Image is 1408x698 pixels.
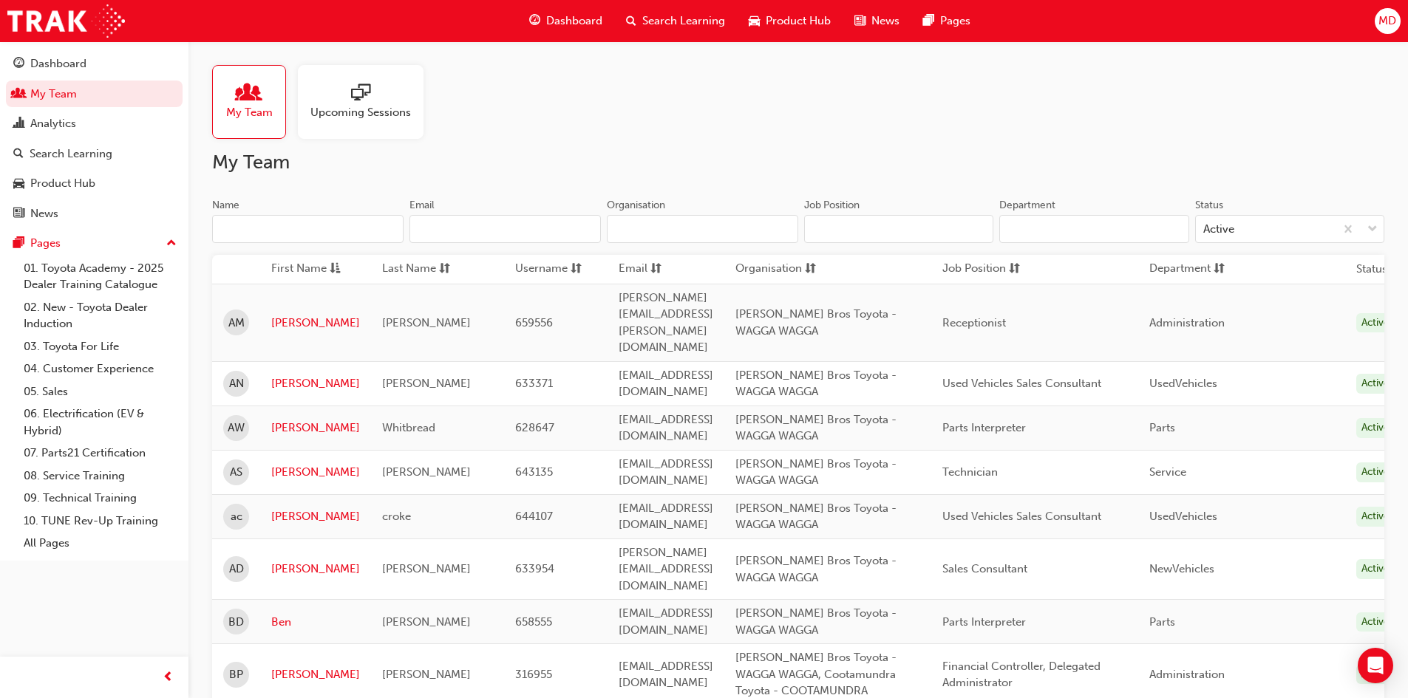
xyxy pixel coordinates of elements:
[13,88,24,101] span: people-icon
[18,465,183,487] a: 08. Service Training
[515,260,596,278] button: Usernamesorting-icon
[529,12,540,30] span: guage-icon
[382,377,471,390] span: [PERSON_NAME]
[382,668,471,681] span: [PERSON_NAME]
[382,562,471,575] span: [PERSON_NAME]
[515,562,554,575] span: 633954
[18,257,183,296] a: 01. Toyota Academy - 2025 Dealer Training Catalogue
[942,465,998,479] span: Technician
[735,260,817,278] button: Organisationsorting-icon
[13,177,24,191] span: car-icon
[735,606,897,637] span: [PERSON_NAME] Bros Toyota - WAGGA WAGGA
[163,668,174,687] span: prev-icon
[546,13,602,30] span: Dashboard
[515,668,552,681] span: 316955
[735,307,897,338] span: [PERSON_NAME] Bros Toyota - WAGGA WAGGA
[1009,260,1020,278] span: sorting-icon
[619,606,713,637] span: [EMAIL_ADDRESS][DOMAIN_NAME]
[607,198,665,213] div: Organisation
[30,146,112,162] div: Search Learning
[619,369,713,399] span: [EMAIL_ADDRESS][DOMAIN_NAME]
[13,208,24,221] span: news-icon
[1356,665,1395,685] div: Active
[735,651,897,697] span: [PERSON_NAME] Bros Toyota - WAGGA WAGGA, Cootamundra Toyota - COOTAMUNDRA
[1149,562,1214,575] span: NewVehicles
[942,562,1027,575] span: Sales Consultant
[515,316,553,329] span: 659556
[228,420,245,437] span: AW
[642,13,725,30] span: Search Learning
[6,81,183,108] a: My Team
[1149,260,1211,278] span: Department
[30,235,61,252] div: Pages
[871,13,899,30] span: News
[619,546,713,592] span: [PERSON_NAME][EMAIL_ADDRESS][DOMAIN_NAME]
[619,413,713,443] span: [EMAIL_ADDRESS][DOMAIN_NAME]
[1356,374,1395,394] div: Active
[6,47,183,230] button: DashboardMy TeamAnalyticsSearch LearningProduct HubNews
[1214,260,1225,278] span: sorting-icon
[735,457,897,487] span: [PERSON_NAME] Bros Toyota - WAGGA WAGGA
[1203,221,1234,238] div: Active
[30,115,76,132] div: Analytics
[271,561,360,578] a: [PERSON_NAME]
[805,260,816,278] span: sorting-icon
[271,614,360,631] a: Ben
[619,260,700,278] button: Emailsorting-icon
[30,55,86,72] div: Dashboard
[382,615,471,629] span: [PERSON_NAME]
[30,175,95,192] div: Product Hub
[735,260,802,278] span: Organisation
[1378,13,1396,30] span: MD
[619,502,713,532] span: [EMAIL_ADDRESS][DOMAIN_NAME]
[230,464,242,481] span: AS
[942,260,1006,278] span: Job Position
[942,660,1101,690] span: Financial Controller, Delegated Administrator
[226,104,273,121] span: My Team
[18,357,183,380] a: 04. Customer Experience
[166,234,177,253] span: up-icon
[212,215,404,243] input: Name
[18,403,183,442] a: 06. Electrification (EV & Hybrid)
[1358,648,1393,683] div: Open Intercom Messenger
[1367,220,1378,239] span: down-icon
[271,315,360,332] a: [PERSON_NAME]
[942,260,1024,278] button: Job Positionsorting-icon
[212,151,1384,174] h2: My Team
[1356,507,1395,527] div: Active
[271,260,327,278] span: First Name
[911,6,982,36] a: pages-iconPages
[515,260,568,278] span: Username
[515,465,553,479] span: 643135
[382,421,435,434] span: Whitbread
[271,666,360,683] a: [PERSON_NAME]
[229,375,244,392] span: AN
[735,369,897,399] span: [PERSON_NAME] Bros Toyota - WAGGA WAGGA
[999,215,1188,243] input: Department
[1356,462,1395,482] div: Active
[650,260,662,278] span: sorting-icon
[228,315,245,332] span: AM
[18,532,183,555] a: All Pages
[737,6,843,36] a: car-iconProduct Hub
[607,215,798,243] input: Organisation
[229,561,244,578] span: AD
[942,421,1026,434] span: Parts Interpreter
[231,508,242,525] span: ac
[7,4,125,38] img: Trak
[382,316,471,329] span: [PERSON_NAME]
[271,260,353,278] button: First Nameasc-icon
[18,487,183,510] a: 09. Technical Training
[212,65,298,139] a: My Team
[619,660,713,690] span: [EMAIL_ADDRESS][DOMAIN_NAME]
[923,12,934,30] span: pages-icon
[382,260,436,278] span: Last Name
[854,12,865,30] span: news-icon
[1356,313,1395,333] div: Active
[942,615,1026,629] span: Parts Interpreter
[942,510,1101,523] span: Used Vehicles Sales Consultant
[735,502,897,532] span: [PERSON_NAME] Bros Toyota - WAGGA WAGGA
[614,6,737,36] a: search-iconSearch Learning
[228,614,244,631] span: BD
[13,148,24,161] span: search-icon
